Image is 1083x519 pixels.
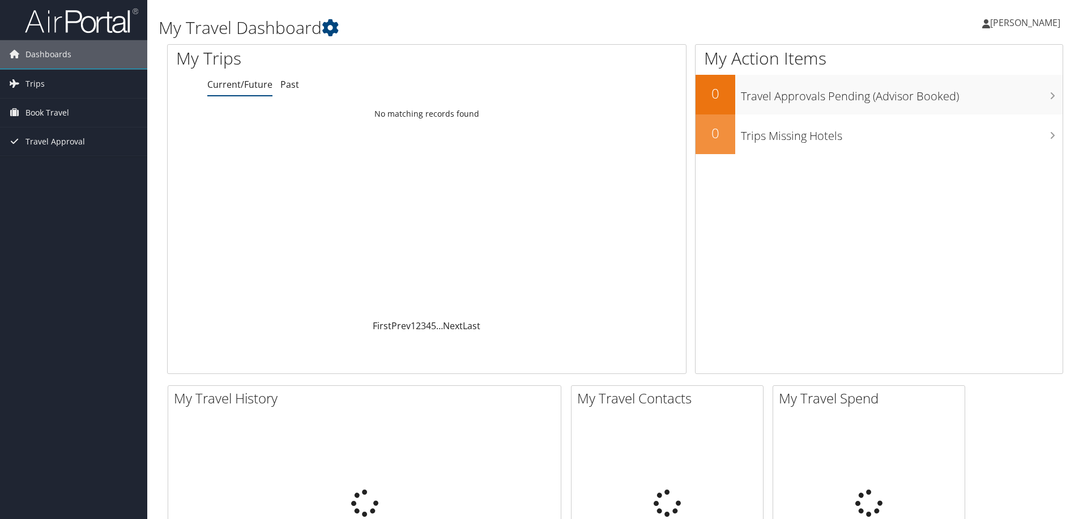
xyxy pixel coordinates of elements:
[982,6,1072,40] a: [PERSON_NAME]
[421,320,426,332] a: 3
[577,389,763,408] h2: My Travel Contacts
[696,75,1063,114] a: 0Travel Approvals Pending (Advisor Booked)
[463,320,480,332] a: Last
[176,46,462,70] h1: My Trips
[25,127,85,156] span: Travel Approval
[696,46,1063,70] h1: My Action Items
[391,320,411,332] a: Prev
[25,7,138,34] img: airportal-logo.png
[416,320,421,332] a: 2
[168,104,686,124] td: No matching records found
[990,16,1060,29] span: [PERSON_NAME]
[436,320,443,332] span: …
[696,114,1063,154] a: 0Trips Missing Hotels
[25,40,71,69] span: Dashboards
[280,78,299,91] a: Past
[411,320,416,332] a: 1
[373,320,391,332] a: First
[207,78,272,91] a: Current/Future
[779,389,965,408] h2: My Travel Spend
[159,16,768,40] h1: My Travel Dashboard
[443,320,463,332] a: Next
[741,83,1063,104] h3: Travel Approvals Pending (Advisor Booked)
[431,320,436,332] a: 5
[696,84,735,103] h2: 0
[25,99,69,127] span: Book Travel
[174,389,561,408] h2: My Travel History
[426,320,431,332] a: 4
[25,70,45,98] span: Trips
[696,124,735,143] h2: 0
[741,122,1063,144] h3: Trips Missing Hotels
